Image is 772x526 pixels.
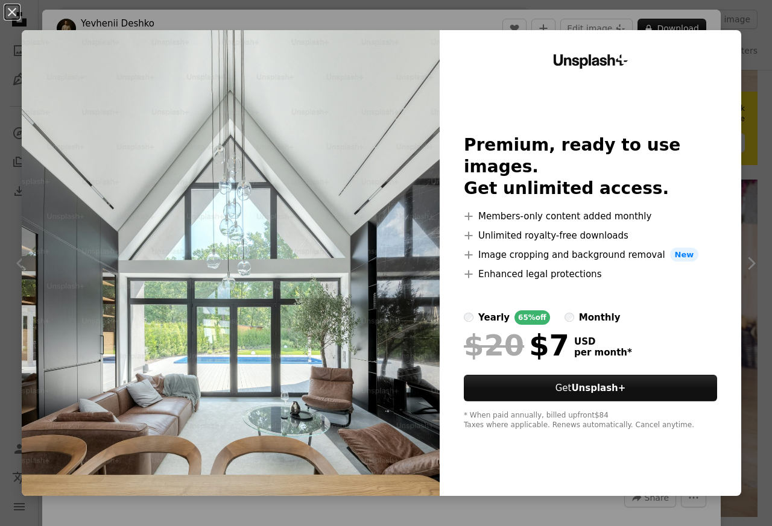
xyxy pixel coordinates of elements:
li: Unlimited royalty-free downloads [464,228,717,243]
li: Enhanced legal protections [464,267,717,281]
h2: Premium, ready to use images. Get unlimited access. [464,134,717,199]
div: * When paid annually, billed upfront $84 Taxes where applicable. Renews automatically. Cancel any... [464,411,717,430]
span: USD [574,336,632,347]
div: monthly [579,310,621,325]
div: yearly [478,310,510,325]
span: New [670,248,699,262]
li: Members-only content added monthly [464,209,717,224]
div: $7 [464,330,569,361]
input: yearly65%off [464,313,473,322]
button: GetUnsplash+ [464,375,717,401]
span: per month * [574,347,632,358]
span: $20 [464,330,524,361]
div: 65% off [514,310,550,325]
input: monthly [565,313,574,322]
strong: Unsplash+ [571,383,625,393]
li: Image cropping and background removal [464,248,717,262]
